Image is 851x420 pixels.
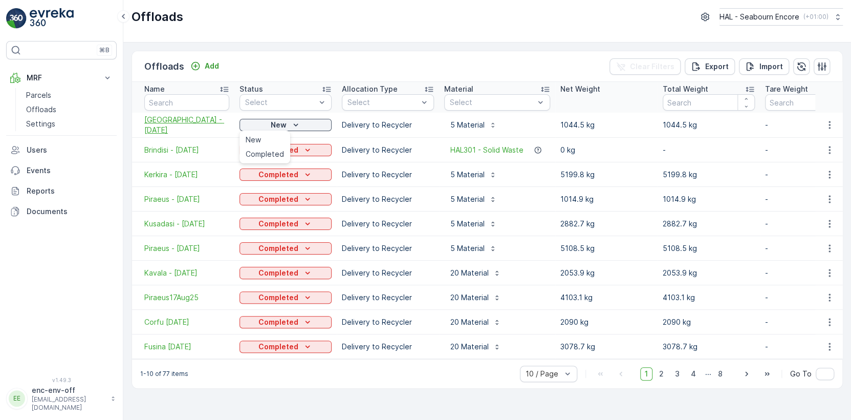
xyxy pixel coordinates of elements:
[6,140,117,160] a: Users
[9,390,25,407] div: EE
[663,317,755,327] p: 2090 kg
[560,292,652,303] p: 4103.1 kg
[6,8,27,29] img: logo
[258,194,298,204] p: Completed
[144,342,229,352] span: Fusina [DATE]
[246,149,284,159] span: Completed
[450,97,534,108] p: Select
[337,162,439,187] td: Delivery to Recycler
[450,342,489,352] p: 20 Material
[144,243,229,254] span: Piraeus - [DATE]
[6,160,117,181] a: Events
[450,120,485,130] p: 5 Material
[239,119,332,131] button: New
[144,219,229,229] span: Kusadasi - [DATE]
[450,219,485,229] p: 5 Material
[22,88,117,102] a: Parcels
[450,317,489,327] p: 20 Material
[444,289,507,306] button: 20 Material
[663,243,755,254] p: 5108.5 kg
[258,268,298,278] p: Completed
[239,218,332,230] button: Completed
[686,367,701,381] span: 4
[630,61,674,72] p: Clear Filters
[765,84,808,94] p: Tare Weight
[663,268,755,278] p: 2053.9 kg
[144,94,229,111] input: Search
[560,243,652,254] p: 5108.5 kg
[739,58,789,75] button: Import
[258,317,298,327] p: Completed
[144,292,229,303] a: Piraeus17Aug25
[719,12,799,22] p: HAL - Seabourn Encore
[705,61,729,72] p: Export
[239,267,332,279] button: Completed
[6,181,117,201] a: Reports
[245,97,316,108] p: Select
[337,236,439,261] td: Delivery to Recycler
[239,242,332,255] button: Completed
[258,292,298,303] p: Completed
[27,73,96,83] p: MRF
[144,243,229,254] a: Piraeus - 24 Aug 25
[144,219,229,229] a: Kusadasi - 28 Aug 25
[144,194,229,204] span: Piraeus - [DATE]
[22,102,117,117] a: Offloads
[144,115,229,135] span: [GEOGRAPHIC_DATA] - [DATE]
[444,84,473,94] p: Material
[239,193,332,205] button: Completed
[654,367,668,381] span: 2
[32,385,105,395] p: enc-env-off
[444,191,503,207] button: 5 Material
[705,367,711,381] p: ...
[239,84,263,94] p: Status
[337,310,439,334] td: Delivery to Recycler
[26,104,56,115] p: Offloads
[239,291,332,304] button: Completed
[444,339,507,355] button: 20 Material
[144,317,229,327] a: Corfu 13Aug25
[6,68,117,88] button: MRF
[450,145,523,155] a: HAL301 - Solid Waste
[450,170,485,180] p: 5 Material
[444,314,507,330] button: 20 Material
[759,61,783,72] p: Import
[144,170,229,180] a: Kerkira - 5 Sept 25
[258,243,298,254] p: Completed
[258,219,298,229] p: Completed
[26,119,55,129] p: Settings
[444,216,503,232] button: 5 Material
[144,115,229,135] a: Dubrovnik - 7 Sept 25
[663,94,755,111] input: Search
[444,117,503,133] button: 5 Material
[663,342,755,352] p: 3078.7 kg
[560,219,652,229] p: 2882.7 kg
[560,342,652,352] p: 3078.7 kg
[271,120,287,130] p: New
[713,367,727,381] span: 8
[258,342,298,352] p: Completed
[560,120,652,130] p: 1044.5 kg
[144,268,229,278] a: Kavala - 19 Aug 25
[450,292,489,303] p: 20 Material
[450,268,489,278] p: 20 Material
[790,369,812,379] span: Go To
[144,342,229,352] a: Fusina 10 Aug 25
[337,285,439,310] td: Delivery to Recycler
[144,170,229,180] span: Kerkira - [DATE]
[144,145,229,155] span: Brindisi - [DATE]
[30,8,74,29] img: logo_light-DOdMpM7g.png
[239,131,290,163] ul: New
[6,377,117,383] span: v 1.49.3
[444,240,503,257] button: 5 Material
[6,385,117,412] button: EEenc-env-off[EMAIL_ADDRESS][DOMAIN_NAME]
[186,60,223,72] button: Add
[239,341,332,353] button: Completed
[663,84,708,94] p: Total Weight
[444,166,503,183] button: 5 Material
[144,317,229,327] span: Corfu [DATE]
[685,58,735,75] button: Export
[444,265,507,281] button: 20 Material
[99,46,110,54] p: ⌘B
